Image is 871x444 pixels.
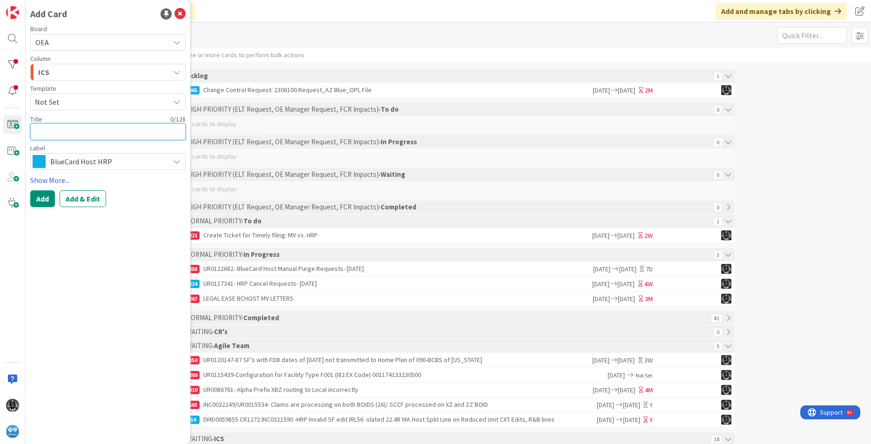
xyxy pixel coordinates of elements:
[714,329,722,336] span: 0
[721,385,731,395] img: KG
[30,175,186,186] a: Show More...
[650,415,653,425] div: Y
[714,204,722,211] span: 0
[714,171,722,179] span: 0
[162,368,735,382] a: 18869UR0115439-Configuration for Facility Type F001 (I82 EX Code) 001174133230500[DATE]Not SetKG
[617,279,636,289] span: [DATE]
[30,145,45,151] span: Label
[644,231,653,241] div: 2W
[183,201,711,214] div: › HIGH PRIORITY (ELT Request, OE Manager Request, FCR Impacts) ›
[623,415,641,425] span: [DATE]
[47,4,52,11] div: 9+
[35,96,162,108] span: Not Set
[644,356,653,365] div: 3W
[777,27,847,44] input: Quick Filter...
[714,343,722,350] span: 5
[596,400,614,410] span: [DATE]
[381,137,417,146] b: In Progress
[214,327,228,336] b: CR's
[162,229,735,242] a: 17821Create Ticket for Timely filing: MV vs. HRP[DATE][DATE]2WKG
[714,106,722,114] span: 0
[617,356,636,365] span: [DATE]
[721,370,731,380] img: KG
[591,86,610,95] span: [DATE]
[716,3,847,20] div: Add and manage tabs by clicking
[381,105,399,114] b: To do
[30,85,56,92] span: Template
[38,66,49,78] span: ICS
[181,292,591,306] div: LEGAL EASE BCHOST MV LETTERS
[60,190,106,207] button: Add & Edit
[619,264,638,274] span: [DATE]
[592,264,611,274] span: [DATE]
[214,434,224,443] b: ICS
[645,385,653,395] div: 4M
[30,55,51,62] span: Column
[162,182,735,196] div: No cards to display
[183,103,711,116] div: › HIGH PRIORITY (ELT Request, OE Manager Request, FCR Impacts) ›
[162,398,735,412] a: 16565INC0032249/UR0015534- Claims are processing on both BOIDS (26)/ SCCF processed on XZ and ZZ ...
[591,294,610,304] span: [DATE]
[30,7,67,21] div: Add Card
[30,115,42,123] label: Title
[721,400,731,410] img: KG
[181,353,591,367] div: UR0120147-87 SF's with FDB dates of [DATE] not transmitted to Home Plan of 090-BCBS of [US_STATE]
[714,251,722,259] span: 3
[618,86,636,95] span: [DATE]
[721,264,731,274] img: KG
[214,341,249,350] b: Agile Team
[181,398,596,412] div: INC0032249/UR0015534- Claims are processing on both BOIDS (26)/ SCCF processed on XZ and ZZ BOID
[183,339,711,352] div: › WAITING ›
[6,425,19,438] img: avatar
[381,170,405,179] b: Waiting
[50,155,165,168] span: BlueCard Host HRP
[6,399,19,412] img: KG
[183,71,208,80] b: Backlog
[30,190,55,207] button: Add
[721,415,731,425] img: KG
[45,115,186,123] div: 0 / 128
[183,168,711,181] div: › HIGH PRIORITY (ELT Request, OE Manager Request, FCR Impacts) ›
[711,315,722,322] span: 41
[644,279,653,289] div: 4W
[618,294,636,304] span: [DATE]
[181,413,596,427] div: DMD0059855 CR1272 INC0321590 -HRP Invalid SF edit IRL56 -slated 22.4R MA Host Split Line on Reduc...
[721,85,731,95] img: KG
[35,38,49,47] span: OEA
[162,277,735,291] a: 18824UR0117341- HRP Cancel Requests- [DATE][DATE][DATE]4WKG
[183,215,711,228] div: › NORMAL PRIORITY ›
[636,372,652,379] span: Not Set
[181,262,592,276] div: UR0122682- BlueCard Host Manual Purge Requests- [DATE]
[183,325,711,338] div: › WAITING ›
[591,356,610,365] span: [DATE]
[623,400,641,410] span: [DATE]
[162,149,735,163] div: No cards to display
[591,385,610,395] span: [DATE]
[646,264,653,274] div: 7D
[617,231,636,241] span: [DATE]
[596,415,614,425] span: [DATE]
[30,64,186,81] button: ICS
[181,83,591,97] div: Change Control Request: 2306100 Request_AZ Blue_OPL File
[162,413,735,427] a: 6754DMD0059855 CR1272 INC0321590 -HRP Invalid SF edit IRL56 -slated 22.4R MA Host Split Line on R...
[166,48,304,62] div: Select one or more cards to perform bulk actions
[162,262,735,276] a: 18888UR0122682- BlueCard Host Manual Purge Requests- [DATE][DATE][DATE]7DKG
[162,353,735,367] a: 18850UR0120147-87 SF's with FDB dates of [DATE] not transmitted to Home Plan of 090-BCBS of [US_S...
[243,250,280,259] b: In Progress
[183,135,711,148] div: › HIGH PRIORITY (ELT Request, OE Manager Request, FCR Impacts) ›
[162,292,735,306] a: 18267LEGAL EASE BCHOST MV LETTERS[DATE][DATE]3MKG
[645,86,653,95] div: 2M
[181,229,591,242] div: Create Ticket for Timely filing: MV vs. HRP
[650,400,653,410] div: Y
[618,385,636,395] span: [DATE]
[20,1,42,13] span: Support
[162,383,735,397] a: 18310UR0086761- Alpha Prefix XBZ routing to Local incorrectly[DATE][DATE]4MKG
[243,313,279,322] b: Completed
[162,117,735,131] div: No cards to display
[711,436,722,443] span: 18
[714,139,722,146] span: 0
[714,73,722,80] span: 1
[721,230,731,241] img: KG
[645,294,653,304] div: 3M
[721,279,731,289] img: KG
